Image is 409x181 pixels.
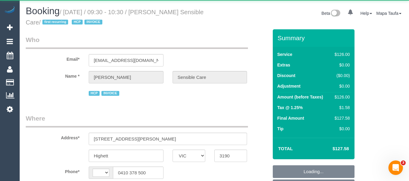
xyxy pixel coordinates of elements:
[72,20,83,24] span: HCP
[89,71,163,83] input: First Name*
[330,10,340,18] img: New interface
[42,20,68,24] span: first recurring
[360,11,372,16] a: Help
[21,166,84,175] label: Phone*
[26,6,60,16] span: Booking
[277,94,323,100] label: Amount (before Taxes)
[401,160,406,165] span: 3
[277,51,292,57] label: Service
[277,105,303,111] label: Tax @ 1.25%
[277,62,290,68] label: Extras
[101,91,119,96] span: INVOICE
[26,35,248,49] legend: Who
[322,11,340,16] a: Beta
[84,20,102,24] span: INVOICE
[89,54,163,66] input: Email*
[332,94,350,100] div: $126.00
[332,62,350,68] div: $0.00
[332,105,350,111] div: $1.58
[26,114,248,128] legend: Where
[89,91,100,96] span: HCP
[388,160,403,175] iframe: Intercom live chat
[332,51,350,57] div: $126.00
[21,54,84,62] label: Email*
[277,115,304,121] label: Final Amount
[277,73,295,79] label: Discount
[332,73,350,79] div: ($0.00)
[39,19,104,26] span: /
[332,115,350,121] div: $127.58
[376,11,401,16] a: Mapa Taufa
[277,126,284,132] label: Tip
[332,126,350,132] div: $0.00
[277,83,301,89] label: Adjustment
[21,71,84,79] label: Name *
[332,83,350,89] div: $0.00
[173,71,247,83] input: Last Name*
[278,146,293,151] strong: Total
[113,166,163,179] input: Phone*
[21,133,84,141] label: Address*
[26,9,203,26] small: / [DATE] / 09:30 - 10:30 / [PERSON_NAME] Sensible Care
[314,146,349,151] h4: $127.58
[4,6,16,15] img: Automaid Logo
[214,150,247,162] input: Post Code*
[278,34,351,41] h3: Summary
[89,150,163,162] input: Suburb*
